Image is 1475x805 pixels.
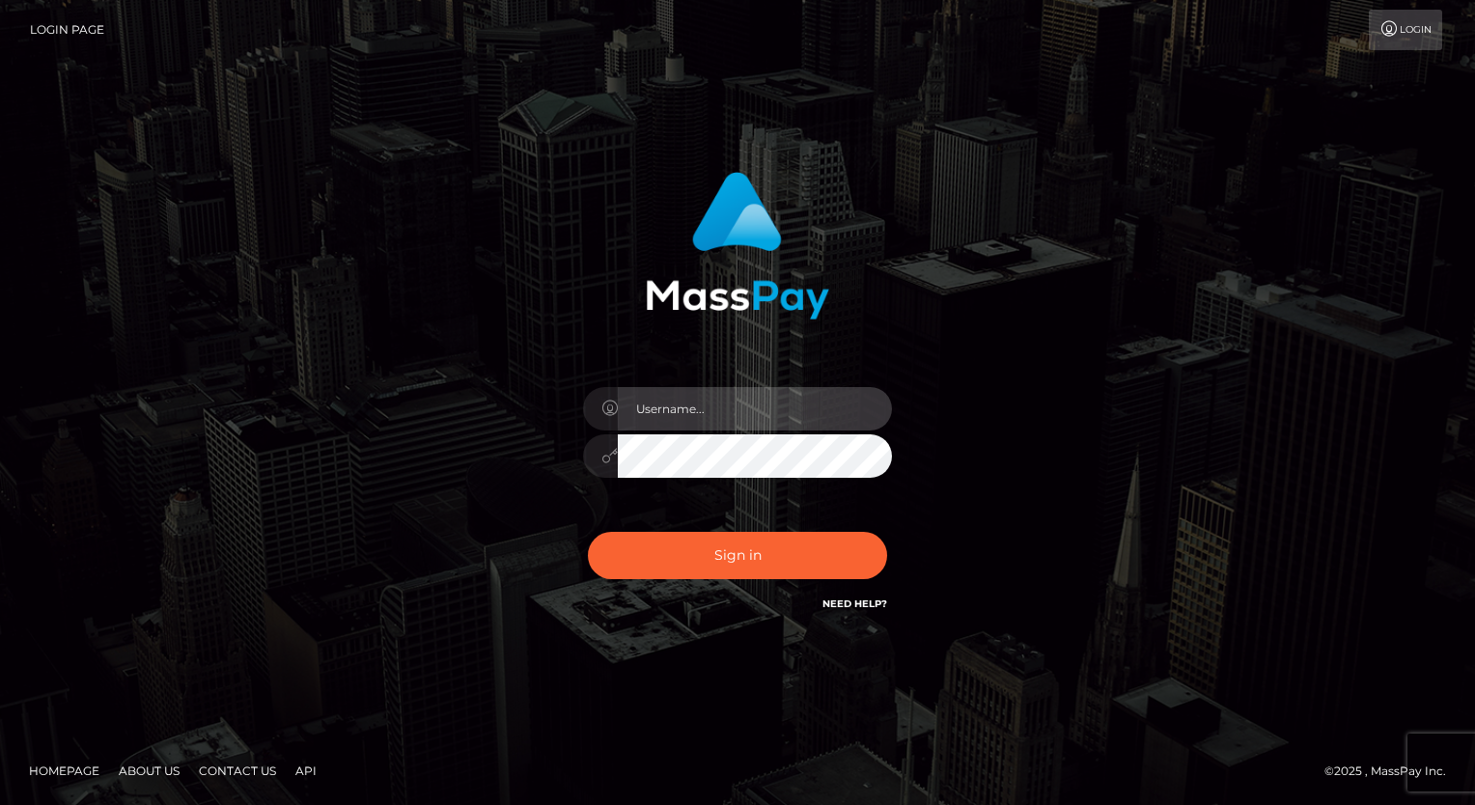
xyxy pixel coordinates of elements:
[646,172,829,319] img: MassPay Login
[21,756,107,786] a: Homepage
[111,756,187,786] a: About Us
[588,532,887,579] button: Sign in
[30,10,104,50] a: Login Page
[618,387,892,430] input: Username...
[1369,10,1442,50] a: Login
[1324,761,1461,782] div: © 2025 , MassPay Inc.
[822,597,887,610] a: Need Help?
[288,756,324,786] a: API
[191,756,284,786] a: Contact Us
